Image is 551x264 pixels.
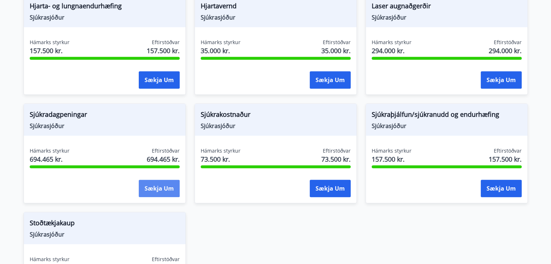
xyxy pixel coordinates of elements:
span: Hjarta- og lungnaendurhæfing [30,1,180,13]
button: Sækja um [139,71,180,89]
span: Sjúkrasjóður [30,13,180,21]
span: Sjúkrasjóður [30,122,180,130]
span: Sjúkrasjóður [201,13,351,21]
button: Sækja um [310,71,351,89]
button: Sækja um [481,180,522,197]
span: Hámarks styrkur [30,256,70,263]
span: Eftirstöðvar [494,147,522,154]
span: Sjúkraþjálfun/sjúkranudd og endurhæfing [372,110,522,122]
span: 294.000 kr. [489,46,522,55]
span: 157.500 kr. [372,154,412,164]
span: Laser augnaðgerðir [372,1,522,13]
span: Eftirstöðvar [323,39,351,46]
span: Hjartavernd [201,1,351,13]
span: 157.500 kr. [30,46,70,55]
span: Eftirstöðvar [152,39,180,46]
span: 694.465 kr. [147,154,180,164]
span: 35.000 kr. [321,46,351,55]
span: 294.000 kr. [372,46,412,55]
span: Sjúkrasjóður [372,13,522,21]
span: Hámarks styrkur [201,39,241,46]
button: Sækja um [481,71,522,89]
span: Eftirstöðvar [152,147,180,154]
span: 73.500 kr. [201,154,241,164]
button: Sækja um [310,180,351,197]
span: Sjúkrasjóður [30,230,180,238]
span: Sjúkrasjóður [201,122,351,130]
span: Sjúkradagpeningar [30,110,180,122]
span: Eftirstöðvar [494,39,522,46]
span: Hámarks styrkur [201,147,241,154]
span: Hámarks styrkur [30,147,70,154]
span: Hámarks styrkur [372,39,412,46]
span: 694.465 kr. [30,154,70,164]
span: Eftirstöðvar [152,256,180,263]
span: Hámarks styrkur [30,39,70,46]
span: 35.000 kr. [201,46,241,55]
span: Hámarks styrkur [372,147,412,154]
span: 157.500 kr. [489,154,522,164]
span: 73.500 kr. [321,154,351,164]
span: Stoðtækjakaup [30,218,180,230]
button: Sækja um [139,180,180,197]
span: Sjúkrasjóður [372,122,522,130]
span: 157.500 kr. [147,46,180,55]
span: Sjúkrakostnaður [201,110,351,122]
span: Eftirstöðvar [323,147,351,154]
